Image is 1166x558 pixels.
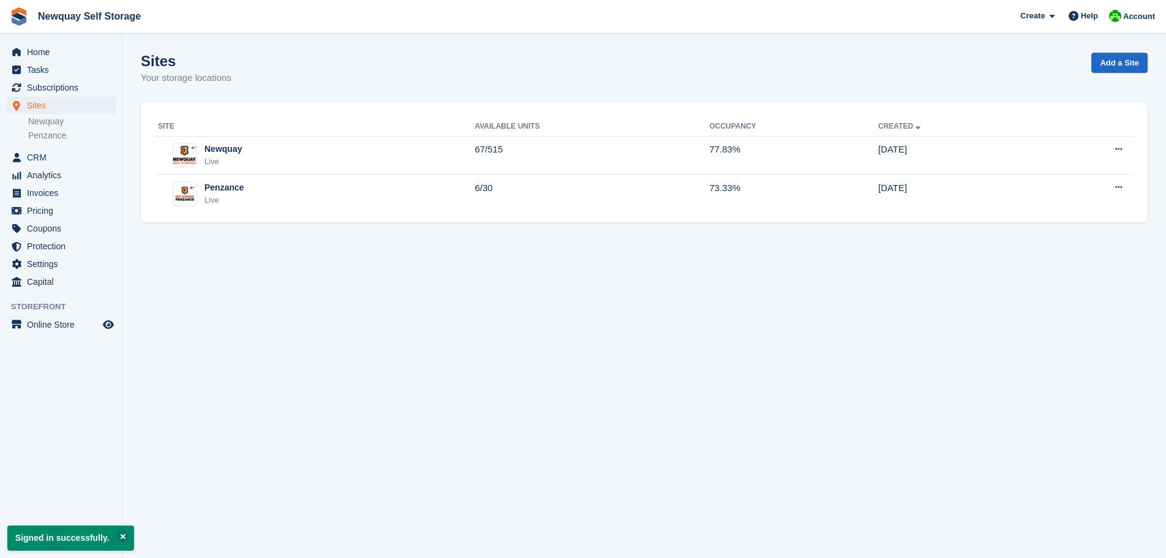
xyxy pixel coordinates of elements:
[6,202,116,219] a: menu
[27,43,100,61] span: Home
[27,220,100,237] span: Coupons
[27,255,100,273] span: Settings
[878,122,923,130] a: Created
[6,149,116,166] a: menu
[6,184,116,202] a: menu
[6,255,116,273] a: menu
[6,220,116,237] a: menu
[10,7,28,26] img: stora-icon-8386f47178a22dfd0bd8f6a31ec36ba5ce8667c1dd55bd0f319d3a0aa187defe.svg
[878,175,1040,213] td: [DATE]
[6,273,116,290] a: menu
[6,61,116,78] a: menu
[7,526,134,551] p: Signed in successfully.
[1020,10,1045,22] span: Create
[1123,10,1155,23] span: Account
[709,117,878,137] th: Occupancy
[475,175,709,213] td: 6/30
[28,116,116,127] a: Newquay
[709,175,878,213] td: 73.33%
[27,79,100,96] span: Subscriptions
[27,238,100,255] span: Protection
[6,79,116,96] a: menu
[6,43,116,61] a: menu
[28,130,116,141] a: Penzance
[6,238,116,255] a: menu
[204,181,244,194] div: Penzance
[141,53,231,69] h1: Sites
[6,97,116,114] a: menu
[878,136,1040,175] td: [DATE]
[204,143,242,156] div: Newquay
[6,316,116,333] a: menu
[475,136,709,175] td: 67/515
[709,136,878,175] td: 77.83%
[27,97,100,114] span: Sites
[1109,10,1121,22] img: Baylor
[141,71,231,85] p: Your storage locations
[204,194,244,206] div: Live
[27,61,100,78] span: Tasks
[204,156,242,168] div: Live
[27,273,100,290] span: Capital
[1091,53,1148,73] a: Add a Site
[33,6,146,26] a: Newquay Self Storage
[155,117,475,137] th: Site
[11,301,122,313] span: Storefront
[6,167,116,184] a: menu
[27,316,100,333] span: Online Store
[101,317,116,332] a: Preview store
[27,167,100,184] span: Analytics
[1081,10,1098,22] span: Help
[27,184,100,202] span: Invoices
[173,185,196,203] img: Image of Penzance site
[27,149,100,166] span: CRM
[27,202,100,219] span: Pricing
[475,117,709,137] th: Available Units
[173,146,196,164] img: Image of Newquay site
